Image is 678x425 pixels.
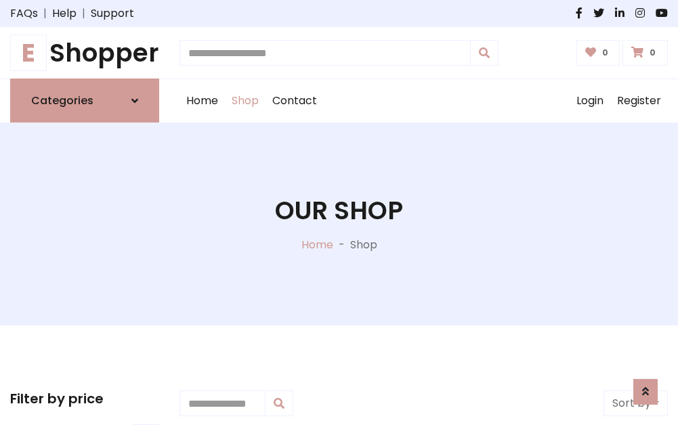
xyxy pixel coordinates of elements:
[275,196,403,225] h1: Our Shop
[646,47,659,59] span: 0
[570,79,610,122] a: Login
[10,35,47,71] span: E
[10,390,159,407] h5: Filter by price
[31,94,93,107] h6: Categories
[603,390,668,416] button: Sort by
[333,237,350,253] p: -
[301,237,333,252] a: Home
[225,79,266,122] a: Shop
[91,5,134,22] a: Support
[576,40,620,66] a: 0
[38,5,52,22] span: |
[10,38,159,68] a: EShopper
[350,237,377,253] p: Shop
[10,5,38,22] a: FAQs
[77,5,91,22] span: |
[599,47,612,59] span: 0
[179,79,225,122] a: Home
[266,79,324,122] a: Contact
[10,79,159,122] a: Categories
[52,5,77,22] a: Help
[622,40,668,66] a: 0
[610,79,668,122] a: Register
[10,38,159,68] h1: Shopper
